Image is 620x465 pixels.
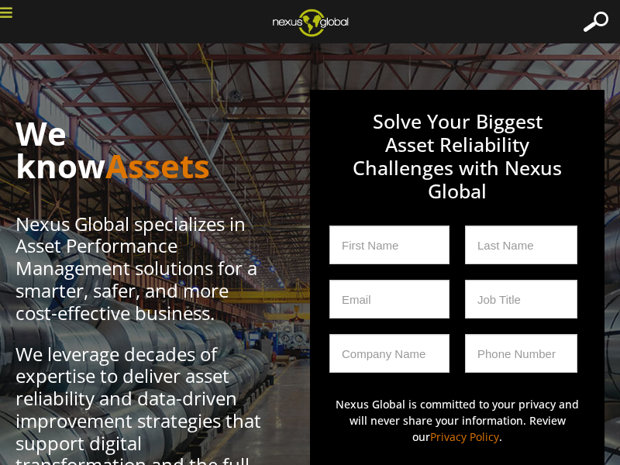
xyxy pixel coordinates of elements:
a: Privacy Policy [430,429,499,444]
p: Nexus Global is committed to your privacy and will never share your information. Review our . [329,396,585,445]
p: Nexus Global specializes in Asset Performance Management solutions for a smarter, safer, and more... [15,213,263,325]
input: First Name [329,226,449,264]
input: Last Name [465,226,577,264]
span: Assets [105,143,210,188]
h3: Solve Your Biggest Asset Reliability Challenges with Nexus Global [329,109,585,226]
input: Phone Number [465,334,577,373]
img: ng_logo_web [260,4,360,41]
input: Job Title [465,280,577,319]
h1: We know [15,117,263,182]
input: Email [329,280,449,319]
input: Company Name [329,334,449,373]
